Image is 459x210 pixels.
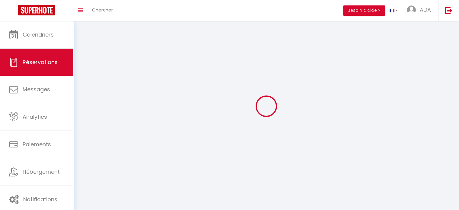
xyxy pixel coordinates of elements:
[343,5,385,16] button: Besoin d'aide ?
[407,5,416,15] img: ...
[23,58,58,66] span: Réservations
[23,31,54,38] span: Calendriers
[23,86,50,93] span: Messages
[445,7,452,14] img: logout
[92,7,113,13] span: Chercher
[420,6,431,14] span: ADA
[23,113,47,121] span: Analytics
[23,168,60,176] span: Hébergement
[18,5,55,15] img: Super Booking
[23,195,57,203] span: Notifications
[23,141,51,148] span: Paiements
